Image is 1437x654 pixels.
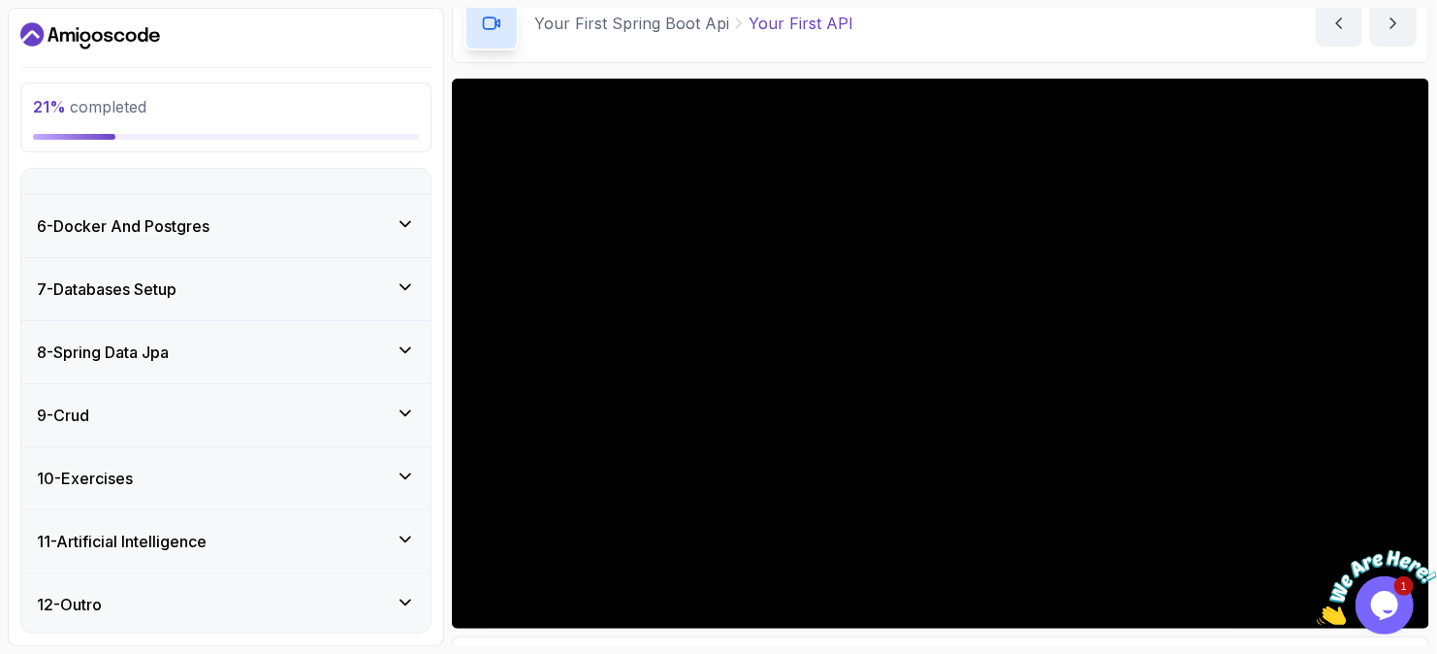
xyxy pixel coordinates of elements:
[37,404,89,427] h3: 9 - Crud
[21,258,431,320] button: 7-Databases Setup
[21,195,431,257] button: 6-Docker And Postgres
[20,20,160,51] a: Dashboard
[21,510,431,572] button: 11-Artificial Intelligence
[21,447,431,509] button: 10-Exercises
[37,593,102,616] h3: 12 - Outro
[534,12,729,35] p: Your First Spring Boot Api
[1317,533,1437,625] iframe: chat widget
[21,321,431,383] button: 8-Spring Data Jpa
[21,573,431,636] button: 12-Outro
[37,530,207,553] h3: 11 - Artificial Intelligence
[37,341,169,364] h3: 8 - Spring Data Jpa
[37,467,133,490] h3: 10 - Exercises
[33,97,146,116] span: completed
[749,12,853,35] p: Your First API
[33,97,66,116] span: 21 %
[21,384,431,446] button: 9-Crud
[37,278,176,301] h3: 7 - Databases Setup
[37,214,209,238] h3: 6 - Docker And Postgres
[452,79,1429,629] iframe: 1 - Your First API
